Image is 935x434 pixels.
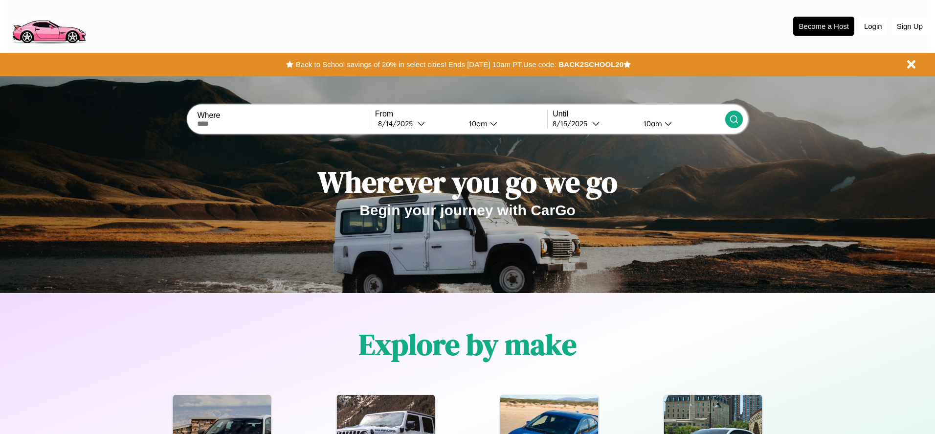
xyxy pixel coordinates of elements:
div: 10am [464,119,490,128]
button: Back to School savings of 20% in select cities! Ends [DATE] 10am PT.Use code: [293,58,558,71]
button: 10am [636,118,725,129]
h1: Explore by make [359,324,577,365]
label: Where [197,111,369,120]
button: 10am [461,118,547,129]
div: 8 / 15 / 2025 [553,119,592,128]
div: 8 / 14 / 2025 [378,119,418,128]
button: 8/14/2025 [375,118,461,129]
button: Become a Host [793,17,854,36]
img: logo [7,5,90,46]
b: BACK2SCHOOL20 [558,60,623,69]
button: Login [859,17,887,35]
label: From [375,110,547,118]
label: Until [553,110,725,118]
button: Sign Up [892,17,928,35]
div: 10am [639,119,665,128]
